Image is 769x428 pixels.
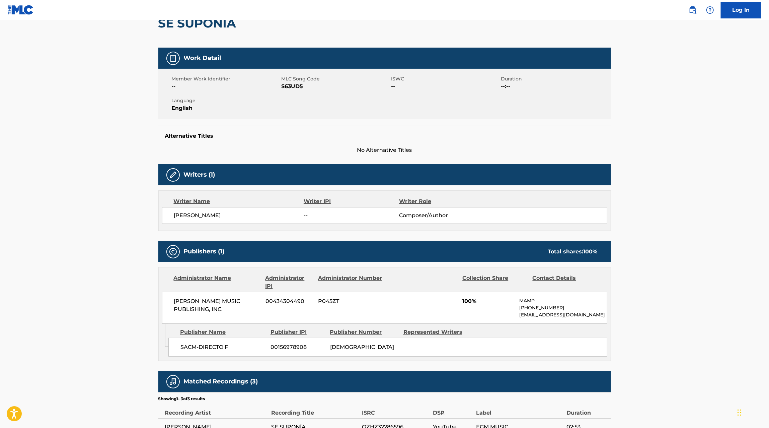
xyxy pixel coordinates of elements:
div: Represented Writers [403,328,472,336]
div: Recording Artist [165,402,268,417]
p: [EMAIL_ADDRESS][DOMAIN_NAME] [519,311,607,318]
img: search [689,6,697,14]
span: Composer/Author [399,211,486,220]
img: Publishers [169,248,177,256]
span: Duration [501,75,609,82]
h5: Matched Recordings (3) [184,378,258,385]
div: Total shares: [548,248,598,256]
div: Arrastrar [738,403,742,423]
span: [PERSON_NAME] MUSIC PUBLISHING, INC. [174,297,261,313]
img: help [706,6,714,14]
img: Work Detail [169,54,177,62]
h5: Alternative Titles [165,133,604,139]
span: [DEMOGRAPHIC_DATA] [330,343,398,351]
div: Collection Share [462,274,527,290]
span: No Alternative Titles [158,146,611,154]
span: -- [304,211,399,220]
div: Publisher IPI [271,328,325,336]
span: -- [391,82,499,90]
div: DSP [433,402,473,417]
span: S63UD5 [282,82,390,90]
span: SACM-DIRECTO F [180,343,266,351]
img: Writers [169,171,177,179]
div: Administrator IPI [265,274,313,290]
div: Recording Title [272,402,359,417]
p: MAMP [519,297,607,304]
div: Administrator Number [318,274,383,290]
div: Writer Name [174,197,304,205]
span: Member Work Identifier [172,75,280,82]
span: [PERSON_NAME] [174,211,304,220]
h5: Work Detail [184,54,221,62]
span: English [172,104,280,112]
img: MLC Logo [8,5,34,15]
span: 00156978908 [271,343,325,351]
div: Duration [567,402,608,417]
div: Help [703,3,717,17]
span: 00434304490 [265,297,313,305]
span: P045ZT [318,297,383,305]
div: Widget de chat [736,396,769,428]
span: MLC Song Code [282,75,390,82]
span: ISWC [391,75,499,82]
h2: SE SUPONIA [158,16,240,31]
iframe: Chat Widget [736,396,769,428]
a: Log In [721,2,761,18]
span: --:-- [501,82,609,90]
span: -- [172,82,280,90]
p: [PHONE_NUMBER] [519,304,607,311]
div: Contact Details [533,274,598,290]
span: 100% [462,297,514,305]
img: Matched Recordings [169,378,177,386]
span: 100 % [584,248,598,255]
div: ISRC [362,402,430,417]
div: Label [476,402,563,417]
p: Showing 1 - 3 of 3 results [158,396,205,402]
div: Writer IPI [304,197,399,205]
span: Language [172,97,280,104]
div: Publisher Name [180,328,265,336]
div: Publisher Number [330,328,398,336]
h5: Writers (1) [184,171,215,179]
h5: Publishers (1) [184,248,225,255]
a: Public Search [686,3,699,17]
div: Administrator Name [174,274,260,290]
div: Writer Role [399,197,486,205]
